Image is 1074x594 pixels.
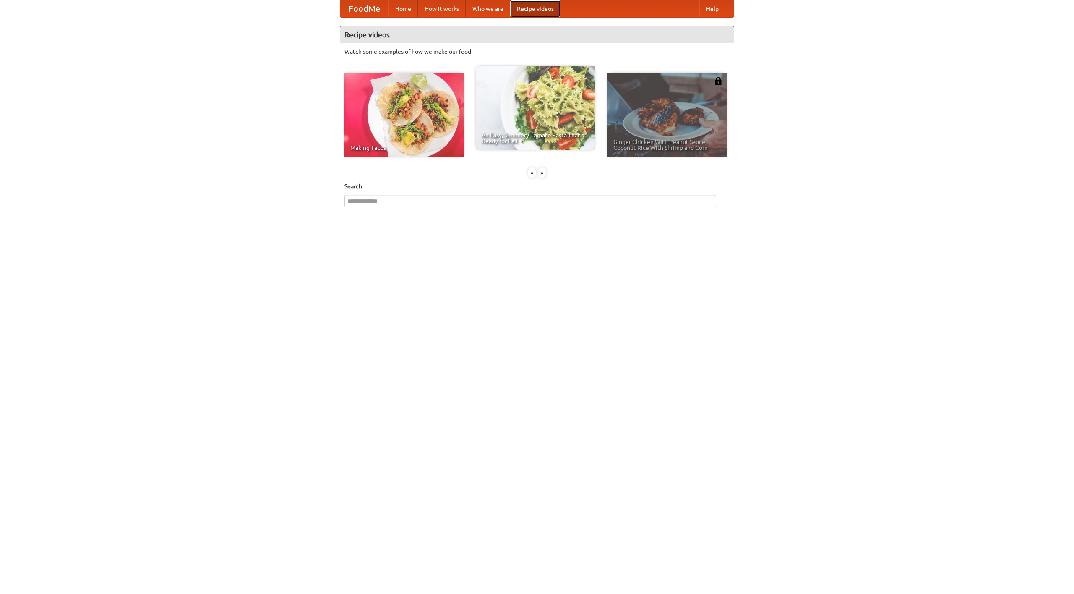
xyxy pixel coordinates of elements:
a: Who we are [466,0,510,17]
h4: Recipe videos [340,26,734,43]
a: How it works [418,0,466,17]
a: Help [699,0,725,17]
h5: Search [344,182,730,191]
a: Making Tacos [344,73,464,157]
div: » [538,167,546,178]
a: Recipe videos [510,0,560,17]
span: An Easy, Summery Tomato Pasta That's Ready for Fall [482,132,589,144]
a: FoodMe [340,0,388,17]
a: An Easy, Summery Tomato Pasta That's Ready for Fall [476,66,595,150]
div: « [528,167,536,178]
img: 483408.png [714,77,722,85]
p: Watch some examples of how we make our food! [344,47,730,56]
span: Making Tacos [350,145,458,151]
a: Home [388,0,418,17]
